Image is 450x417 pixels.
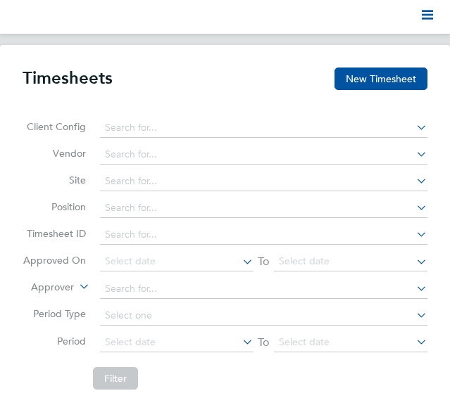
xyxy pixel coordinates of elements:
input: Search for... [100,225,427,245]
span: Select date [105,335,156,348]
label: Client Config [23,120,86,133]
label: Position [23,200,86,213]
label: Period [23,335,86,347]
input: Search for... [100,145,427,165]
input: Select one [100,306,427,326]
label: Approved On [23,254,86,267]
label: Approver [11,281,74,295]
span: To [254,252,274,272]
input: Search for... [100,118,427,138]
span: Select date [279,335,330,348]
span: To [254,333,274,353]
h2: Timesheets [23,68,113,89]
label: Timesheet ID [23,227,86,240]
span: Select date [105,255,156,267]
button: Filter [93,367,138,390]
button: New Timesheet [335,68,427,90]
label: Vendor [23,147,86,160]
input: Search for... [100,198,427,218]
input: Search for... [100,172,427,191]
label: Period Type [23,307,86,320]
span: Select date [279,255,330,267]
label: Site [23,174,86,186]
input: Search for... [100,279,427,299]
